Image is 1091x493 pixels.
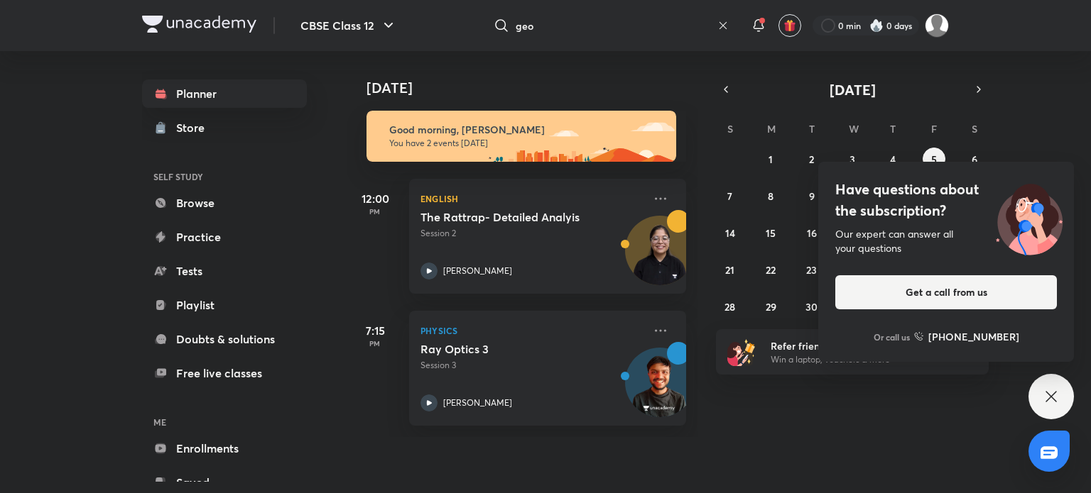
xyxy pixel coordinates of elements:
[142,359,307,387] a: Free live classes
[719,184,742,207] button: September 7, 2025
[800,295,823,318] button: September 30, 2025
[766,263,776,277] abbr: September 22, 2025
[142,434,307,462] a: Enrollments
[420,342,597,356] h5: Ray Optics 3
[771,338,945,353] h6: Refer friends
[420,322,644,339] p: Physics
[766,226,776,240] abbr: September 15, 2025
[347,339,403,348] p: PM
[914,329,1019,344] a: [PHONE_NUMBER]
[420,190,644,207] p: English
[800,258,823,281] button: September 23, 2025
[835,179,1057,221] h4: Have questions about the subscription?
[809,153,814,166] abbr: September 2, 2025
[727,338,756,366] img: referral
[963,148,986,170] button: September 6, 2025
[626,223,694,292] img: Avatar
[420,210,597,224] h5: The Rattrap- Detailed Analyis
[931,153,937,166] abbr: September 5, 2025
[347,207,403,216] p: PM
[778,14,801,37] button: avatar
[367,111,676,162] img: morning
[835,227,1057,255] div: Our expert can answer all your questions
[719,295,742,318] button: September 28, 2025
[142,16,256,36] a: Company Logo
[984,179,1074,255] img: ttu_illustration_new.svg
[142,257,307,285] a: Tests
[800,221,823,244] button: September 16, 2025
[759,148,782,170] button: September 1, 2025
[923,148,945,170] button: September 5, 2025
[626,355,694,423] img: Avatar
[347,190,403,207] h5: 12:00
[830,80,876,99] span: [DATE]
[420,227,644,240] p: Session 2
[925,13,949,38] img: Shreedhar
[771,353,945,366] p: Win a laptop, vouchers & more
[142,79,307,108] a: Planner
[719,258,742,281] button: September 21, 2025
[767,122,776,135] abbr: Monday
[972,122,977,135] abbr: Saturday
[292,11,406,40] button: CBSE Class 12
[142,223,307,251] a: Practice
[783,19,796,32] img: avatar
[142,113,307,142] a: Store
[874,331,910,343] p: Or call us
[389,138,663,149] p: You have 2 events [DATE]
[142,291,307,319] a: Playlist
[719,221,742,244] button: September 14, 2025
[142,410,307,434] h6: ME
[725,263,734,277] abbr: September 21, 2025
[142,16,256,33] img: Company Logo
[443,265,512,277] p: [PERSON_NAME]
[142,325,307,353] a: Doubts & solutions
[805,300,818,314] abbr: September 30, 2025
[769,153,773,166] abbr: September 1, 2025
[809,122,815,135] abbr: Tuesday
[972,153,977,166] abbr: September 6, 2025
[806,263,817,277] abbr: September 23, 2025
[881,148,904,170] button: September 4, 2025
[800,148,823,170] button: September 2, 2025
[890,153,896,166] abbr: September 4, 2025
[724,300,735,314] abbr: September 28, 2025
[347,322,403,339] h5: 7:15
[142,165,307,189] h6: SELF STUDY
[835,275,1057,309] button: Get a call from us
[727,122,733,135] abbr: Sunday
[768,189,774,203] abbr: September 8, 2025
[389,123,663,136] h6: Good morning, [PERSON_NAME]
[725,226,735,240] abbr: September 14, 2025
[807,226,817,240] abbr: September 16, 2025
[809,189,815,203] abbr: September 9, 2025
[869,18,884,33] img: streak
[367,79,700,96] h4: [DATE]
[420,359,644,372] p: Session 3
[800,184,823,207] button: September 9, 2025
[841,148,864,170] button: September 3, 2025
[759,221,782,244] button: September 15, 2025
[176,119,213,136] div: Store
[759,295,782,318] button: September 29, 2025
[890,122,896,135] abbr: Thursday
[736,79,969,99] button: [DATE]
[849,122,859,135] abbr: Wednesday
[766,300,776,314] abbr: September 29, 2025
[142,189,307,217] a: Browse
[931,122,937,135] abbr: Friday
[759,258,782,281] button: September 22, 2025
[850,153,855,166] abbr: September 3, 2025
[443,397,512,409] p: [PERSON_NAME]
[727,189,732,203] abbr: September 7, 2025
[759,184,782,207] button: September 8, 2025
[928,329,1019,344] h6: [PHONE_NUMBER]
